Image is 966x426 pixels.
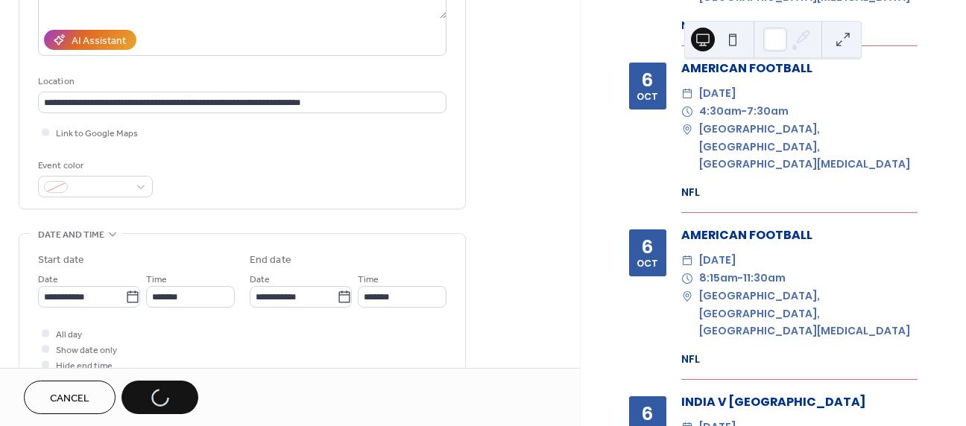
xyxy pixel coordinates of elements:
[250,252,291,268] div: End date
[44,30,136,50] button: AI Assistant
[56,343,117,358] span: Show date only
[642,238,653,256] div: 6
[56,358,113,374] span: Hide end time
[72,34,126,49] div: AI Assistant
[681,85,693,103] div: ​
[681,352,918,367] div: NFL
[738,270,743,287] span: -
[642,71,653,89] div: 6
[699,252,736,270] span: [DATE]
[24,381,116,414] button: Cancel
[699,103,742,121] span: 4:30am
[681,185,918,200] div: NFL
[681,121,693,139] div: ​
[681,287,693,305] div: ​
[637,259,658,269] div: Oct
[681,252,693,270] div: ​
[38,74,443,89] div: Location
[681,393,918,411] div: INDIA V [GEOGRAPHIC_DATA]
[699,287,918,340] span: [GEOGRAPHIC_DATA], [GEOGRAPHIC_DATA], [GEOGRAPHIC_DATA][MEDICAL_DATA]
[637,92,658,102] div: Oct
[699,85,736,103] span: [DATE]
[747,103,789,121] span: 7:30am
[681,18,918,34] div: NFL
[38,158,150,174] div: Event color
[38,252,84,268] div: Start date
[642,404,653,423] div: 6
[146,272,167,287] span: Time
[681,226,918,244] div: AMERICAN FOOTBALL
[56,327,82,343] span: All day
[38,272,58,287] span: Date
[699,270,738,287] span: 8:15am
[742,103,747,121] span: -
[699,121,918,174] span: [GEOGRAPHIC_DATA], [GEOGRAPHIC_DATA], [GEOGRAPHIC_DATA][MEDICAL_DATA]
[56,126,138,142] span: Link to Google Maps
[50,391,89,407] span: Cancel
[38,227,104,243] span: Date and time
[681,60,918,77] div: AMERICAN FOOTBALL
[250,272,270,287] span: Date
[681,103,693,121] div: ​
[681,270,693,287] div: ​
[358,272,379,287] span: Time
[743,270,786,287] span: 11:30am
